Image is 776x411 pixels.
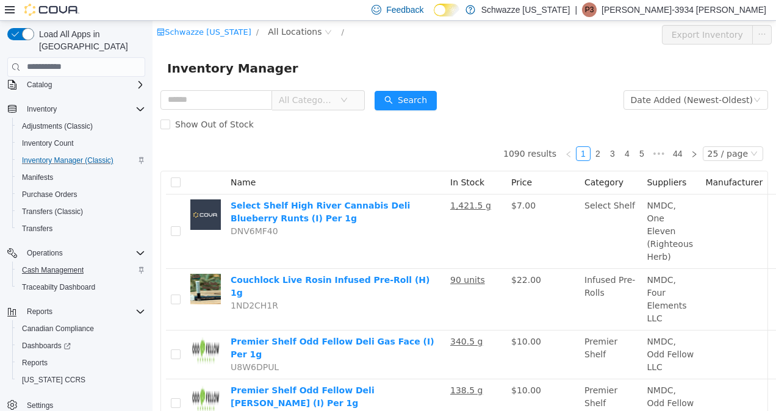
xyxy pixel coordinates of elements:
a: Couchlock Live Rosin Infused Pre-Roll (H) 1g [78,254,277,277]
button: icon: searchSearch [222,70,284,90]
span: $10.00 [359,316,389,326]
button: Reports [2,303,150,320]
span: Operations [27,248,63,258]
a: 2 [439,126,452,140]
a: Premier Shelf Odd Fellow Deli [PERSON_NAME] (I) Per 1g [78,365,222,387]
span: Feedback [386,4,423,16]
li: 3 [453,126,467,140]
button: Transfers [12,220,150,237]
span: Name [78,157,103,166]
a: 5 [483,126,496,140]
a: Dashboards [17,338,76,353]
a: Transfers (Classic) [17,204,88,219]
span: In Stock [298,157,332,166]
span: 1ND2CH1R [78,280,126,290]
span: U8W6DPUL [78,341,126,351]
li: 1090 results [351,126,404,140]
a: Inventory Count [17,136,79,151]
a: 3 [453,126,467,140]
span: Reports [27,307,52,316]
div: Phoebe-3934 Yazzie [582,2,597,17]
a: Reports [17,356,52,370]
button: Reports [22,304,57,319]
span: Show Out of Stock [18,99,106,109]
a: Purchase Orders [17,187,82,202]
span: $22.00 [359,254,389,264]
i: icon: right [538,130,545,137]
span: Inventory [27,104,57,114]
img: Select Shelf High River Cannabis Deli Blueberry Runts (I) Per 1g placeholder [38,179,68,209]
span: Price [359,157,379,166]
span: Inventory Manager (Classic) [17,153,145,168]
button: icon: ellipsis [600,4,619,24]
a: Traceabilty Dashboard [17,280,100,295]
span: $7.00 [359,180,383,190]
td: Premier Shelf [427,359,489,407]
a: Dashboards [12,337,150,354]
span: DNV6MF40 [78,205,126,215]
span: Manufacturer [553,157,610,166]
span: / [104,7,106,16]
li: 4 [467,126,482,140]
span: Cash Management [17,263,145,277]
button: Manifests [12,169,150,186]
a: Canadian Compliance [17,321,99,336]
button: Inventory Manager (Classic) [12,152,150,169]
u: 1,421.5 g [298,180,339,190]
span: ••• [497,126,516,140]
i: icon: down [188,76,195,84]
a: Cash Management [17,263,88,277]
td: Select Shelf [427,174,489,248]
td: Infused Pre-Rolls [427,248,489,310]
button: Inventory [22,102,62,116]
span: NMDC, Odd Fellow LLC [494,316,541,351]
span: Dashboards [22,341,71,351]
button: [US_STATE] CCRS [12,371,150,388]
img: Premier Shelf Odd Fellow Deli Gas Face (I) Per 1g hero shot [38,315,68,345]
img: Cova [24,4,79,16]
button: Export Inventory [509,4,600,24]
a: 44 [517,126,534,140]
li: Previous Page [409,126,423,140]
span: Adjustments (Classic) [17,119,145,134]
span: Catalog [27,80,52,90]
button: Purchase Orders [12,186,150,203]
span: Category [432,157,471,166]
div: 25 / page [555,126,595,140]
span: All Categories [126,73,182,85]
span: Transfers [17,221,145,236]
button: Inventory Count [12,135,150,152]
u: 138.5 g [298,365,330,374]
span: Settings [27,401,53,410]
span: [US_STATE] CCRS [22,375,85,385]
span: Transfers (Classic) [17,204,145,219]
span: Canadian Compliance [17,321,145,336]
button: Traceabilty Dashboard [12,279,150,296]
td: Premier Shelf [427,310,489,359]
button: Transfers (Classic) [12,203,150,220]
span: Cash Management [22,265,84,275]
span: Inventory Manager (Classic) [22,155,113,165]
span: Inventory Count [17,136,145,151]
span: Traceabilty Dashboard [22,282,95,292]
button: Reports [12,354,150,371]
i: icon: shop [4,7,12,15]
li: 1 [423,126,438,140]
span: Canadian Compliance [22,324,94,334]
span: Operations [22,246,145,260]
span: Catalog [22,77,145,92]
input: Dark Mode [434,4,459,16]
span: Inventory Manager [15,38,153,57]
i: icon: close-circle [172,8,179,15]
img: Premier Shelf Odd Fellow Deli Gary Peyton (I) Per 1g hero shot [38,363,68,394]
li: 44 [516,126,534,140]
a: Inventory Manager (Classic) [17,153,118,168]
i: icon: left [412,130,420,137]
button: Cash Management [12,262,150,279]
span: Purchase Orders [22,190,77,199]
span: NMDC, One Eleven (Righteous Herb) [494,180,541,241]
span: Inventory Count [22,138,74,148]
span: Dark Mode [434,16,434,17]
